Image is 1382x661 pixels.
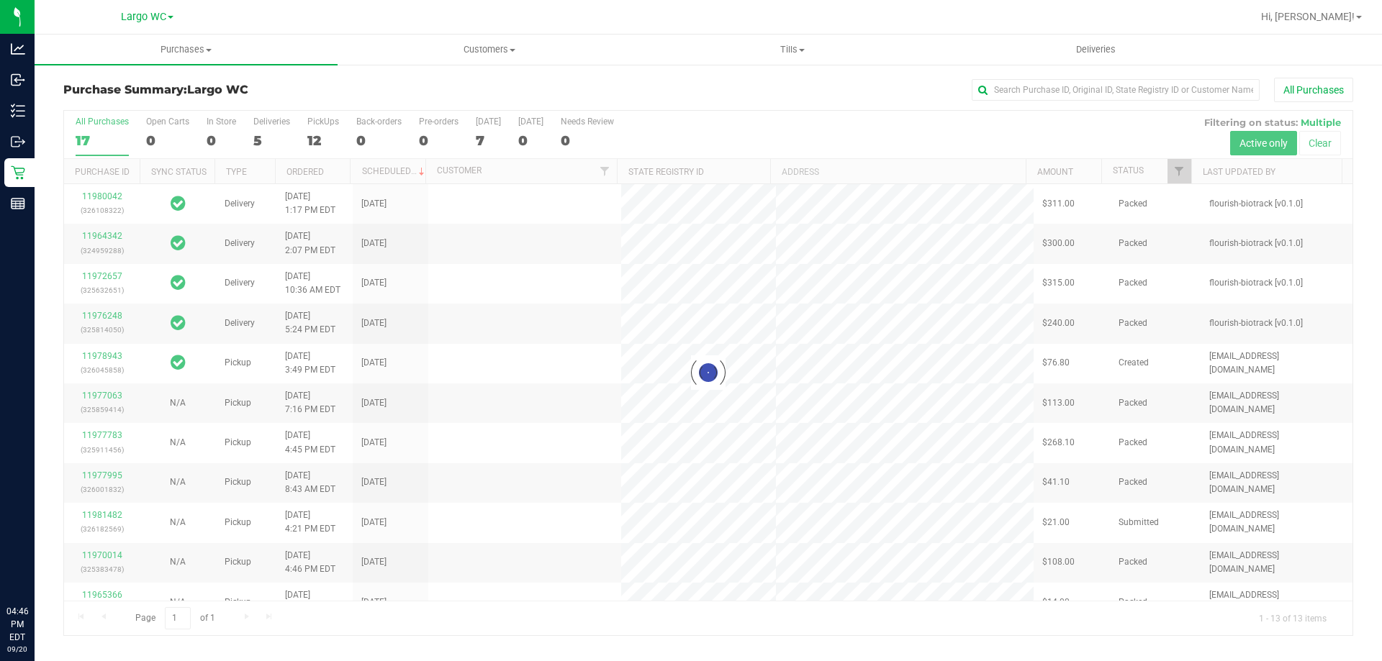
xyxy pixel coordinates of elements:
span: Tills [641,43,943,56]
p: 04:46 PM EDT [6,605,28,644]
inline-svg: Outbound [11,135,25,149]
iframe: Resource center [14,546,58,589]
a: Tills [641,35,944,65]
p: 09/20 [6,644,28,655]
a: Deliveries [944,35,1247,65]
button: All Purchases [1274,78,1353,102]
a: Customers [338,35,641,65]
inline-svg: Inventory [11,104,25,118]
inline-svg: Retail [11,165,25,180]
inline-svg: Reports [11,196,25,211]
span: Customers [338,43,640,56]
inline-svg: Inbound [11,73,25,87]
input: Search Purchase ID, Original ID, State Registry ID or Customer Name... [972,79,1260,101]
span: Largo WC [187,83,248,96]
span: Hi, [PERSON_NAME]! [1261,11,1355,22]
span: Deliveries [1057,43,1135,56]
span: Purchases [35,43,338,56]
a: Purchases [35,35,338,65]
inline-svg: Analytics [11,42,25,56]
span: Largo WC [121,11,166,23]
h3: Purchase Summary: [63,83,493,96]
